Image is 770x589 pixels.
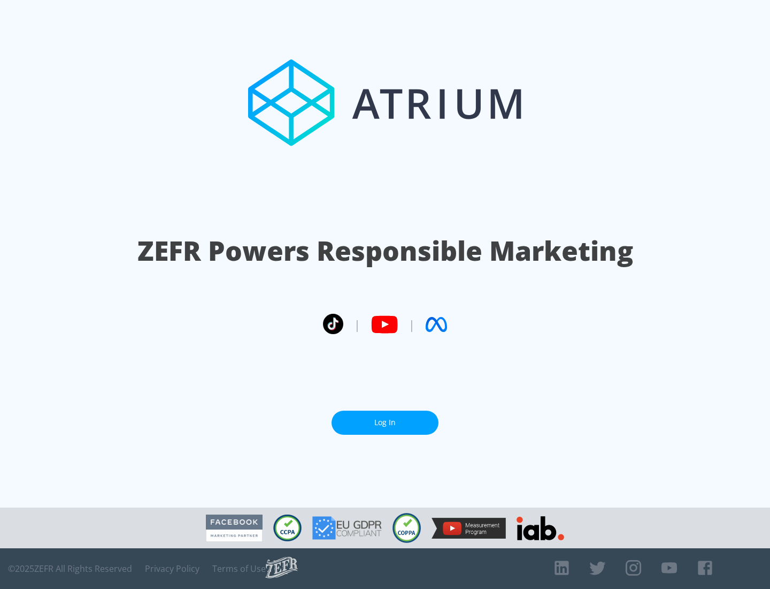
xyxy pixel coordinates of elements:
span: | [354,316,360,333]
img: IAB [517,516,564,540]
a: Terms of Use [212,563,266,574]
h1: ZEFR Powers Responsible Marketing [137,232,633,269]
img: COPPA Compliant [392,513,421,543]
span: © 2025 ZEFR All Rights Reserved [8,563,132,574]
span: | [409,316,415,333]
a: Log In [332,411,438,435]
a: Privacy Policy [145,563,199,574]
img: Facebook Marketing Partner [206,515,263,542]
img: CCPA Compliant [273,515,302,541]
img: YouTube Measurement Program [432,518,506,539]
img: GDPR Compliant [312,516,382,540]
